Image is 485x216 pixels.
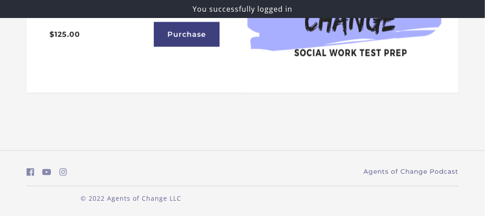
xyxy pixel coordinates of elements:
[59,166,67,179] a: https://www.instagram.com/agentsofchangeprep/ (Open in a new window)
[27,193,235,203] p: © 2022 Agents of Change LLC
[42,166,51,179] a: https://www.youtube.com/c/AgentsofChangeTestPrepbyMeaganMitchell (Open in a new window)
[49,30,150,39] h3: $125.00
[59,168,67,176] i: https://www.instagram.com/agentsofchangeprep/ (Open in a new window)
[364,167,458,176] a: Agents of Change Podcast
[27,166,34,179] a: https://www.facebook.com/groups/aswbtestprep (Open in a new window)
[42,168,51,176] i: https://www.youtube.com/c/AgentsofChangeTestPrepbyMeaganMitchell (Open in a new window)
[4,4,481,14] p: You successfully logged in
[154,22,220,47] a: Purchase
[27,168,34,176] i: https://www.facebook.com/groups/aswbtestprep (Open in a new window)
